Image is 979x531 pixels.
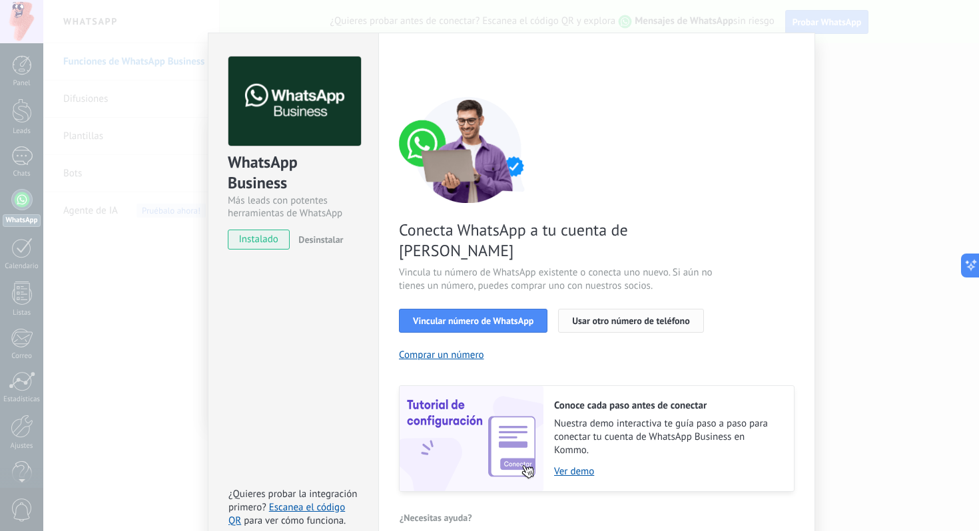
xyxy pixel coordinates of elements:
a: Ver demo [554,465,781,478]
button: Vincular número de WhatsApp [399,309,547,333]
span: Usar otro número de teléfono [572,316,689,325]
button: ¿Necesitas ayuda? [399,508,473,528]
div: WhatsApp Business [228,152,359,194]
span: ¿Necesitas ayuda? [400,513,472,522]
span: Nuestra demo interactiva te guía paso a paso para conectar tu cuenta de WhatsApp Business en Kommo. [554,417,781,457]
button: Usar otro número de teléfono [558,309,703,333]
button: Desinstalar [293,230,343,250]
div: Más leads con potentes herramientas de WhatsApp [228,194,359,220]
span: Vincula tu número de WhatsApp existente o conecta uno nuevo. Si aún no tienes un número, puedes c... [399,266,716,293]
button: Comprar un número [399,349,484,361]
span: Desinstalar [298,234,343,246]
span: para ver cómo funciona. [244,514,346,527]
img: connect number [399,96,539,203]
span: Vincular número de WhatsApp [413,316,533,325]
img: logo_main.png [228,57,361,146]
span: instalado [228,230,289,250]
a: Escanea el código QR [228,501,345,527]
span: ¿Quieres probar la integración primero? [228,488,358,514]
span: Conecta WhatsApp a tu cuenta de [PERSON_NAME] [399,220,716,261]
h2: Conoce cada paso antes de conectar [554,399,781,412]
